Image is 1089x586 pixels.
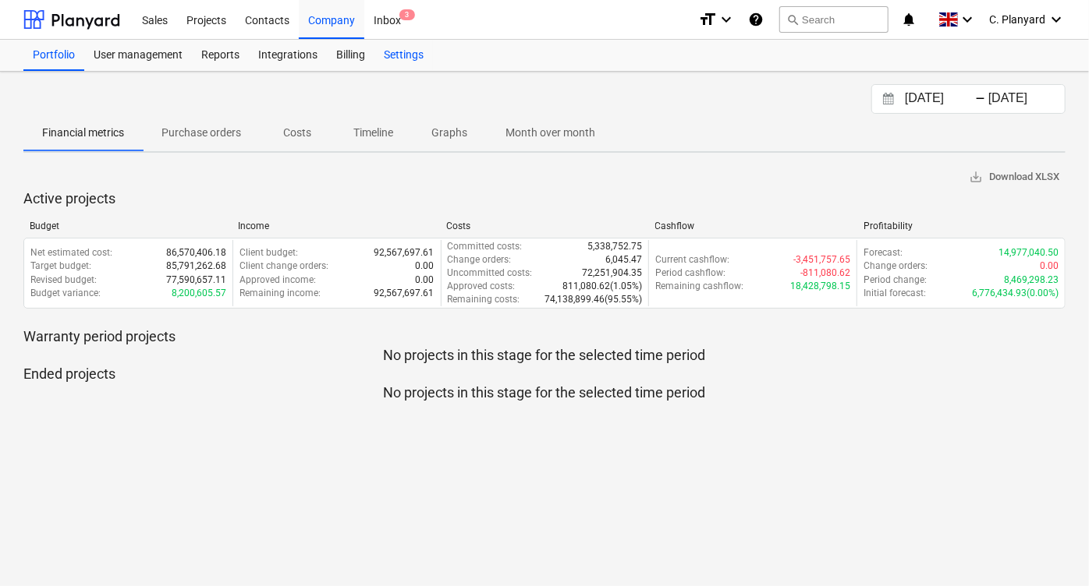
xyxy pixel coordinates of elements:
p: 92,567,697.61 [374,287,435,300]
p: Costs [278,125,316,141]
i: keyboard_arrow_down [717,10,736,29]
p: Revised budget : [30,274,97,287]
span: save_alt [969,170,983,184]
p: Target budget : [30,259,91,273]
div: - [975,94,985,104]
p: Graphs [431,125,468,141]
a: Reports [192,40,249,71]
p: Period cashflow : [655,267,725,280]
button: Interact with the calendar and add the check-in date for your trip. [875,90,902,108]
p: Uncommitted costs : [448,267,533,280]
div: Budget [30,221,225,231]
span: C. Planyard [989,13,1045,26]
p: Initial forecast : [864,287,926,300]
p: 5,338,752.75 [587,240,642,253]
p: Timeline [353,125,393,141]
p: 74,138,899.46 ( 95.55% ) [544,293,642,306]
p: 77,590,657.11 [166,274,226,287]
p: Current cashflow : [655,253,729,267]
p: Ended projects [23,365,1066,383]
p: Financial metrics [42,125,124,141]
p: 0.00 [1040,259,1059,273]
a: User management [84,40,192,71]
p: Remaining costs : [448,293,520,306]
p: Committed costs : [448,240,523,253]
p: 8,200,605.57 [172,287,226,300]
p: Remaining cashflow : [655,280,743,293]
p: Change orders : [448,253,512,267]
p: Approved income : [239,274,316,287]
i: keyboard_arrow_down [958,10,977,29]
p: 6,776,434.93 ( 0.00% ) [972,287,1059,300]
p: Client change orders : [239,259,328,273]
div: Profitability [864,221,1059,231]
i: format_size [698,10,717,29]
p: No projects in this stage for the selected time period [23,383,1066,402]
input: Start Date [902,88,981,110]
p: -811,080.62 [800,267,850,280]
button: Search [779,6,889,33]
p: Forecast : [864,246,903,259]
p: Change orders : [864,259,928,273]
p: No projects in this stage for the selected time period [23,346,1066,365]
p: Active projects [23,189,1066,208]
a: Settings [374,40,433,71]
iframe: Chat Widget [1011,511,1089,586]
div: Cashflow [655,221,851,231]
span: search [786,13,799,26]
i: keyboard_arrow_down [1047,10,1066,29]
span: 3 [399,9,415,20]
a: Integrations [249,40,327,71]
p: Month over month [505,125,595,141]
p: 8,469,298.23 [1004,274,1059,287]
p: 14,977,040.50 [999,246,1059,259]
p: -3,451,757.65 [793,253,850,267]
a: Billing [327,40,374,71]
p: Net estimated cost : [30,246,112,259]
p: 811,080.62 ( 1.05% ) [562,280,642,293]
p: 92,567,697.61 [374,246,435,259]
p: 6,045.47 [605,253,642,267]
p: 0.00 [416,259,435,273]
p: Budget variance : [30,287,101,300]
input: End Date [985,88,1065,110]
p: Remaining income : [239,287,321,300]
a: Portfolio [23,40,84,71]
p: Client budget : [239,246,298,259]
button: Download XLSX [963,165,1066,189]
i: notifications [901,10,917,29]
i: Knowledge base [748,10,764,29]
p: Approved costs : [448,280,516,293]
p: 72,251,904.35 [582,267,642,280]
p: Period change : [864,274,927,287]
p: Warranty period projects [23,327,1066,346]
p: Purchase orders [161,125,241,141]
p: 0.00 [416,274,435,287]
div: Income [238,221,434,231]
p: 18,428,798.15 [790,280,850,293]
p: 86,570,406.18 [166,246,226,259]
span: Download XLSX [969,168,1059,186]
div: Costs [446,221,642,231]
p: 85,791,262.68 [166,259,226,273]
